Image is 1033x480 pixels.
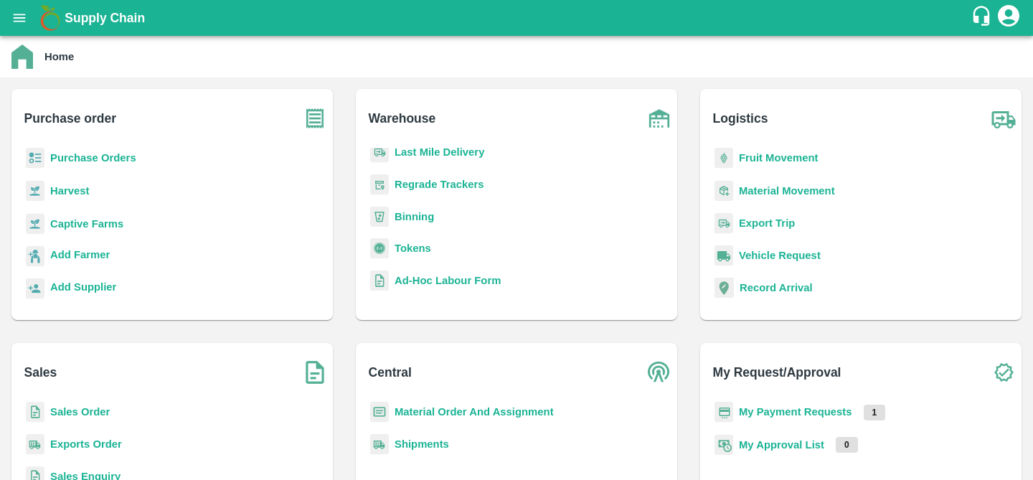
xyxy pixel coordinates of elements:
img: central [641,354,677,390]
b: Home [44,51,74,62]
a: Shipments [395,438,449,450]
img: recordArrival [714,278,734,298]
img: bin [370,207,389,227]
a: Purchase Orders [50,152,136,164]
a: Record Arrival [740,282,813,293]
a: Export Trip [739,217,795,229]
a: Material Movement [739,185,835,197]
b: Warehouse [369,108,436,128]
img: tokens [370,238,389,259]
a: Captive Farms [50,218,123,230]
b: Add Farmer [50,249,110,260]
a: Exports Order [50,438,122,450]
img: reciept [26,148,44,169]
img: supplier [26,278,44,299]
a: My Approval List [739,439,824,451]
a: Add Farmer [50,247,110,266]
img: delivery [370,142,389,163]
div: customer-support [971,5,996,31]
a: Supply Chain [65,8,971,28]
img: sales [370,270,389,291]
b: My Request/Approval [713,362,841,382]
img: fruit [714,148,733,169]
a: Add Supplier [50,279,116,298]
img: shipments [26,434,44,455]
b: Central [369,362,412,382]
img: whTracker [370,174,389,195]
a: Harvest [50,185,89,197]
img: material [714,180,733,202]
a: Material Order And Assignment [395,406,554,418]
a: Binning [395,211,434,222]
img: purchase [297,100,333,136]
img: harvest [26,180,44,202]
img: vehicle [714,245,733,266]
div: account of current user [996,3,1022,33]
a: Fruit Movement [739,152,819,164]
b: Purchase order [24,108,116,128]
img: truck [986,100,1022,136]
p: 0 [836,437,858,453]
button: open drawer [3,1,36,34]
img: check [986,354,1022,390]
img: approval [714,434,733,456]
img: harvest [26,213,44,235]
a: Ad-Hoc Labour Form [395,275,501,286]
a: Sales Order [50,406,110,418]
img: soSales [297,354,333,390]
b: Sales [24,362,57,382]
img: payment [714,402,733,423]
img: farmer [26,246,44,267]
a: Last Mile Delivery [395,146,484,158]
img: home [11,44,33,69]
b: Supply Chain [65,11,145,25]
b: Logistics [713,108,768,128]
a: Vehicle Request [739,250,821,261]
b: Add Supplier [50,281,116,293]
img: warehouse [641,100,677,136]
a: My Payment Requests [739,406,852,418]
img: sales [26,402,44,423]
p: 1 [864,405,886,420]
img: logo [36,4,65,32]
a: Regrade Trackers [395,179,484,190]
img: centralMaterial [370,402,389,423]
a: Tokens [395,243,431,254]
img: shipments [370,434,389,455]
img: delivery [714,213,733,234]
